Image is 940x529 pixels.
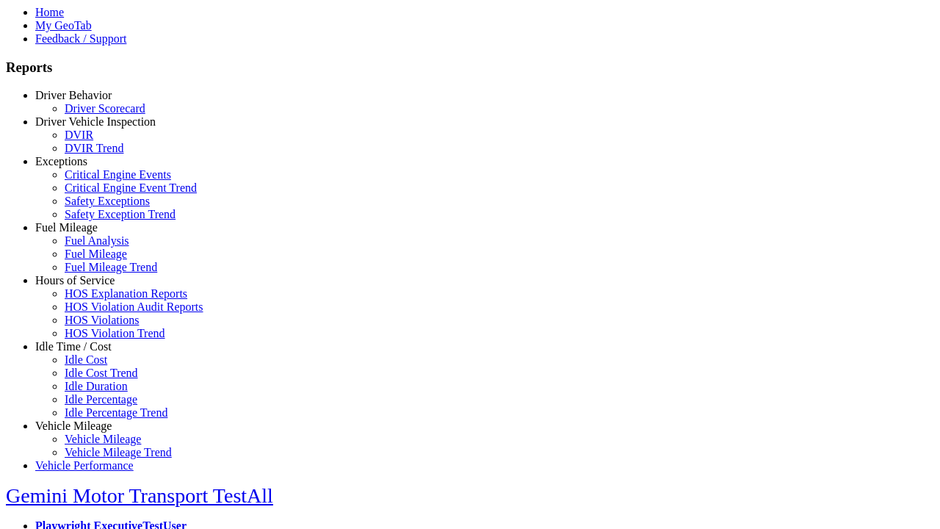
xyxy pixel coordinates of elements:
a: Safety Exception Trend [65,208,176,220]
a: Exceptions [35,155,87,168]
a: HOS Violation Trend [65,327,165,339]
a: HOS Explanation Reports [65,287,187,300]
a: My GeoTab [35,19,92,32]
a: Idle Duration [65,380,128,392]
a: Idle Time / Cost [35,340,112,353]
a: Driver Scorecard [65,102,145,115]
a: Critical Engine Events [65,168,171,181]
a: Vehicle Mileage [35,420,112,432]
a: Feedback / Support [35,32,126,45]
a: Gemini Motor Transport TestAll [6,484,273,507]
a: Idle Percentage [65,393,137,406]
a: Idle Percentage Trend [65,406,167,419]
a: Driver Vehicle Inspection [35,115,156,128]
a: HOS Violation Audit Reports [65,301,203,313]
a: Fuel Mileage [65,248,127,260]
a: Home [35,6,64,18]
a: Idle Cost Trend [65,367,138,379]
a: Safety Exceptions [65,195,150,207]
a: Idle Cost [65,353,107,366]
h3: Reports [6,60,934,76]
a: Driver Behavior [35,89,112,101]
a: DVIR Trend [65,142,123,154]
a: HOS Violations [65,314,139,326]
a: Vehicle Mileage Trend [65,446,172,458]
a: DVIR [65,129,93,141]
a: Fuel Mileage [35,221,98,234]
a: Fuel Mileage Trend [65,261,157,273]
a: Vehicle Performance [35,459,134,472]
a: Hours of Service [35,274,115,287]
a: Fuel Analysis [65,234,129,247]
a: Vehicle Mileage [65,433,141,445]
a: Critical Engine Event Trend [65,181,197,194]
